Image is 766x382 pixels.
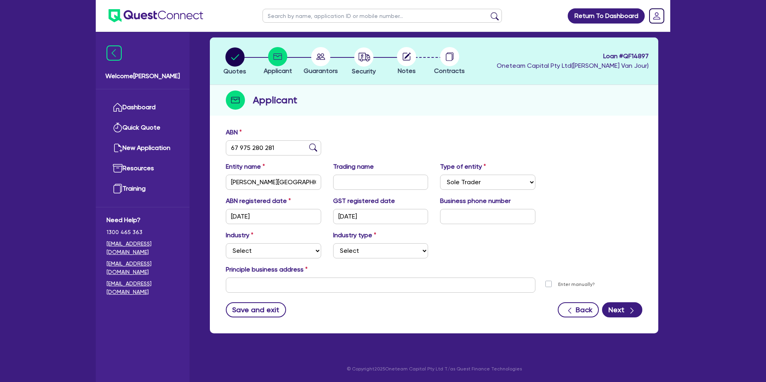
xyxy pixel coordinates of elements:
[113,163,122,173] img: resources
[309,144,317,152] img: abn-lookup icon
[602,302,642,317] button: Next
[107,215,179,225] span: Need Help?
[107,45,122,61] img: icon-menu-close
[226,209,321,224] input: DD / MM / YYYY
[107,179,179,199] a: Training
[113,143,122,153] img: new-application
[105,71,180,81] span: Welcome [PERSON_NAME]
[107,240,179,256] a: [EMAIL_ADDRESS][DOMAIN_NAME]
[107,97,179,118] a: Dashboard
[226,128,242,137] label: ABN
[646,6,667,26] a: Dropdown toggle
[558,281,595,288] label: Enter manually?
[226,196,291,206] label: ABN registered date
[440,196,511,206] label: Business phone number
[333,230,376,240] label: Industry type
[226,230,253,240] label: Industry
[226,265,308,274] label: Principle business address
[304,67,338,75] span: Guarantors
[568,8,645,24] a: Return To Dashboard
[113,184,122,193] img: training
[107,118,179,138] a: Quick Quote
[333,209,428,224] input: DD / MM / YYYY
[226,162,265,171] label: Entity name
[398,67,416,75] span: Notes
[263,9,502,23] input: Search by name, application ID or mobile number...
[434,67,465,75] span: Contracts
[497,51,649,61] span: Loan # QF14897
[351,47,376,77] button: Security
[558,302,599,317] button: Back
[333,196,395,206] label: GST registered date
[253,93,297,107] h2: Applicant
[333,162,374,171] label: Trading name
[223,67,246,75] span: Quotes
[107,158,179,179] a: Resources
[107,138,179,158] a: New Application
[113,123,122,132] img: quick-quote
[264,67,292,75] span: Applicant
[226,91,245,110] img: step-icon
[107,228,179,236] span: 1300 465 363
[204,365,664,372] p: © Copyright 2025 Oneteam Capital Pty Ltd T/as Quest Finance Technologies
[107,280,179,296] a: [EMAIL_ADDRESS][DOMAIN_NAME]
[226,302,286,317] button: Save and exit
[440,162,486,171] label: Type of entity
[223,47,247,77] button: Quotes
[352,67,376,75] span: Security
[107,260,179,276] a: [EMAIL_ADDRESS][DOMAIN_NAME]
[497,62,649,69] span: Oneteam Capital Pty Ltd ( [PERSON_NAME] Van Jour )
[109,9,203,22] img: quest-connect-logo-blue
